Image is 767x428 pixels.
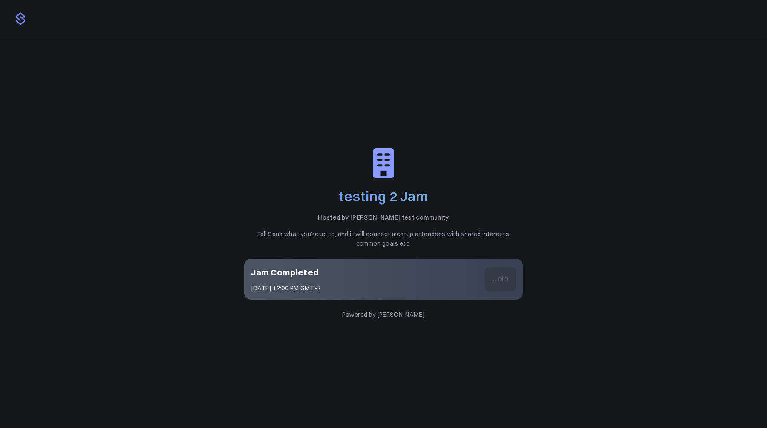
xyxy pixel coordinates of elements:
p: Powered by [PERSON_NAME] [244,310,523,319]
img: default_company-f8efef40e46bb5c9bec7e5250ec8e346ba998c542c8e948b41fbc52213a8e794.png [366,146,401,180]
p: Tell Sena what you're up to, and it will connect meetup attendees with shared interests, common g... [244,229,523,249]
h2: testing 2 Jam [244,187,523,206]
p: Hosted by [PERSON_NAME] test community [244,213,523,222]
div: [DATE] 12:00 PM GMT+7 [251,284,321,292]
button: Join [485,267,516,291]
h2: Jam Completed [251,266,319,279]
img: logo.png [14,12,27,26]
